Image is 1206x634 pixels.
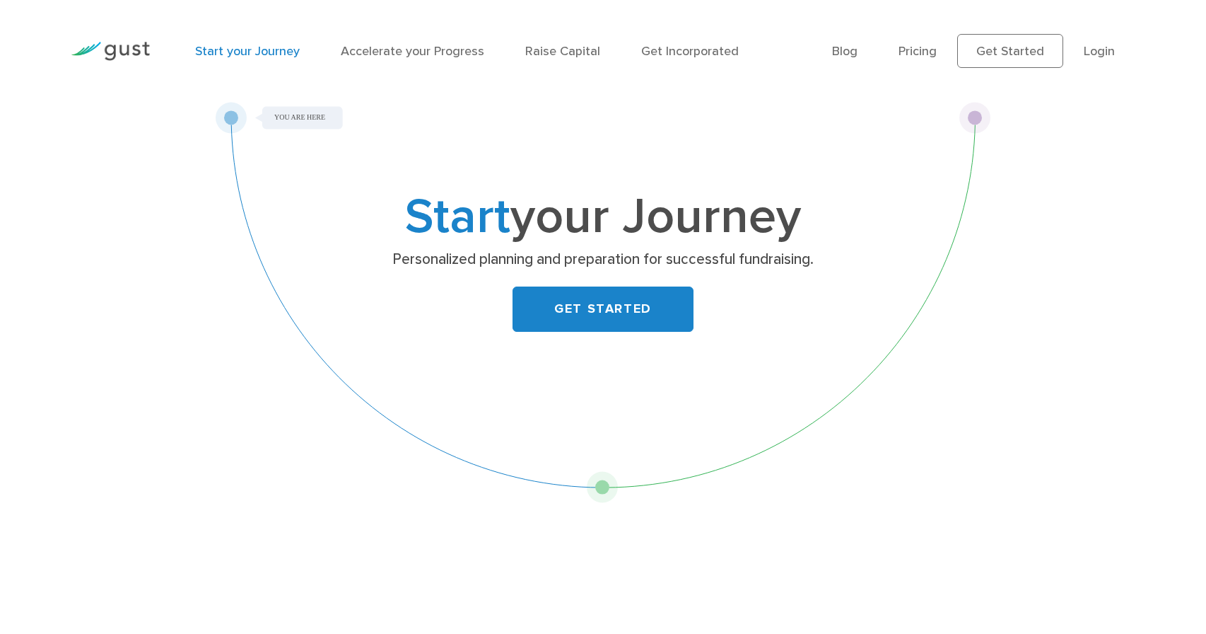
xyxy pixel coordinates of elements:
[525,44,600,59] a: Raise Capital
[898,44,937,59] a: Pricing
[957,34,1063,68] a: Get Started
[324,195,882,240] h1: your Journey
[195,44,300,59] a: Start your Journey
[832,44,857,59] a: Blog
[1084,44,1115,59] a: Login
[329,250,877,270] p: Personalized planning and preparation for successful fundraising.
[71,42,150,61] img: Gust Logo
[513,287,693,332] a: GET STARTED
[405,187,510,246] span: Start
[341,44,484,59] a: Accelerate your Progress
[641,44,739,59] a: Get Incorporated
